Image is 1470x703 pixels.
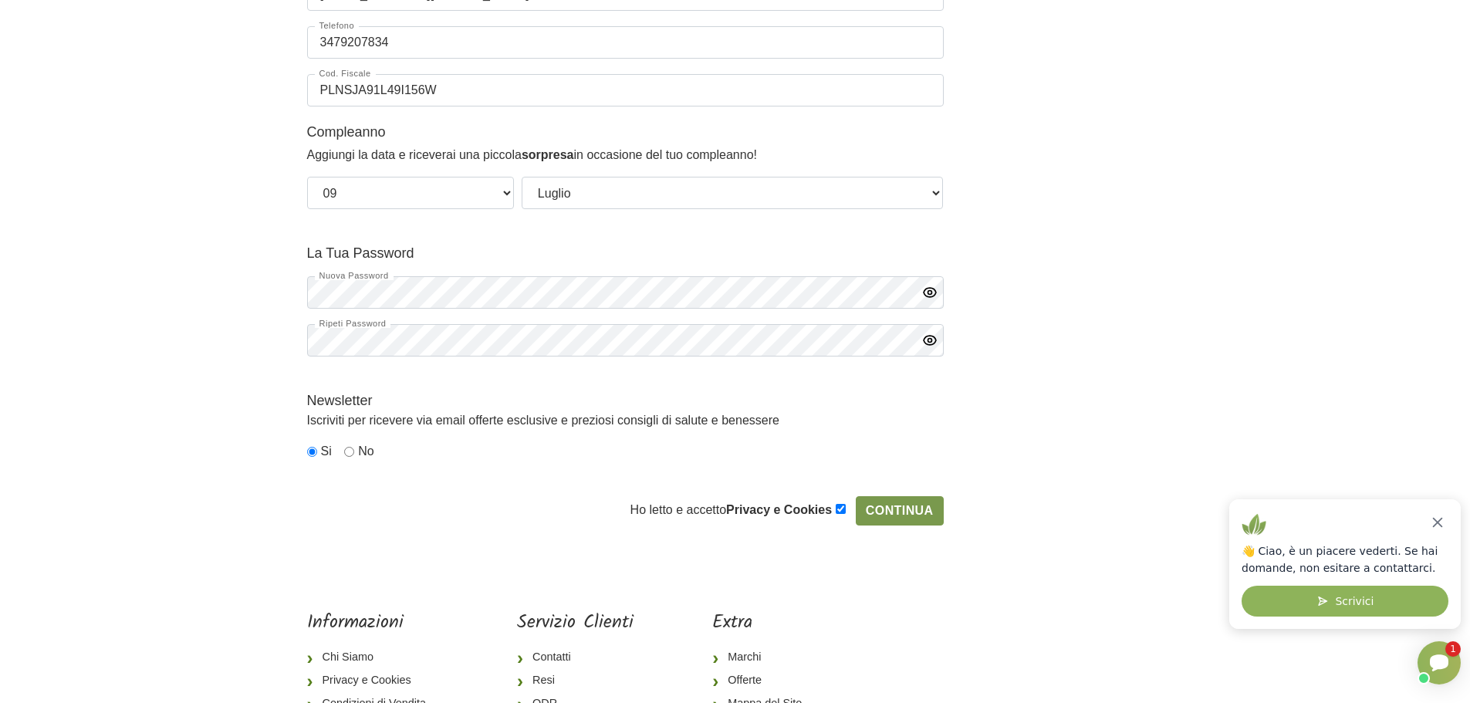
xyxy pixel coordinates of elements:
label: Nuova Password [315,272,394,280]
a: Contatti [517,646,634,669]
p: Iscriviti per ricevere via email offerte esclusive e preziosi consigli di salute e benessere [307,411,944,430]
strong: sorpresa [522,148,574,161]
div: Ho letto e accetto [630,496,944,526]
label: Cod. Fiscale [315,69,376,78]
a: Marchi [712,646,814,669]
a: Privacy e Cookies [307,669,438,692]
label: Telefono [315,22,360,30]
a: Chi Siamo [307,646,438,669]
legend: Compleanno [307,122,944,143]
a: Offerte [712,669,814,692]
iframe: Smartsupp widget button [1418,641,1461,684]
label: Si [321,442,332,461]
legend: Newsletter [307,390,944,411]
h5: Informazioni [307,612,438,634]
h5: Extra [712,612,814,634]
h5: Servizio Clienti [517,612,634,634]
input: Cod. Fiscale [307,74,944,106]
p: Aggiungi la data e riceverai una piccola in occasione del tuo compleanno! [307,143,944,164]
label: Ripeti Password [315,319,391,328]
input: Continua [856,496,944,526]
input: Telefono [307,26,944,59]
iframe: fb:page Facebook Social Plugin [893,612,1163,666]
label: No [358,442,373,461]
a: Privacy e Cookies [726,503,832,516]
iframe: Smartsupp widget popup [1229,499,1461,629]
legend: La Tua Password [307,243,944,264]
a: Resi [517,669,634,692]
